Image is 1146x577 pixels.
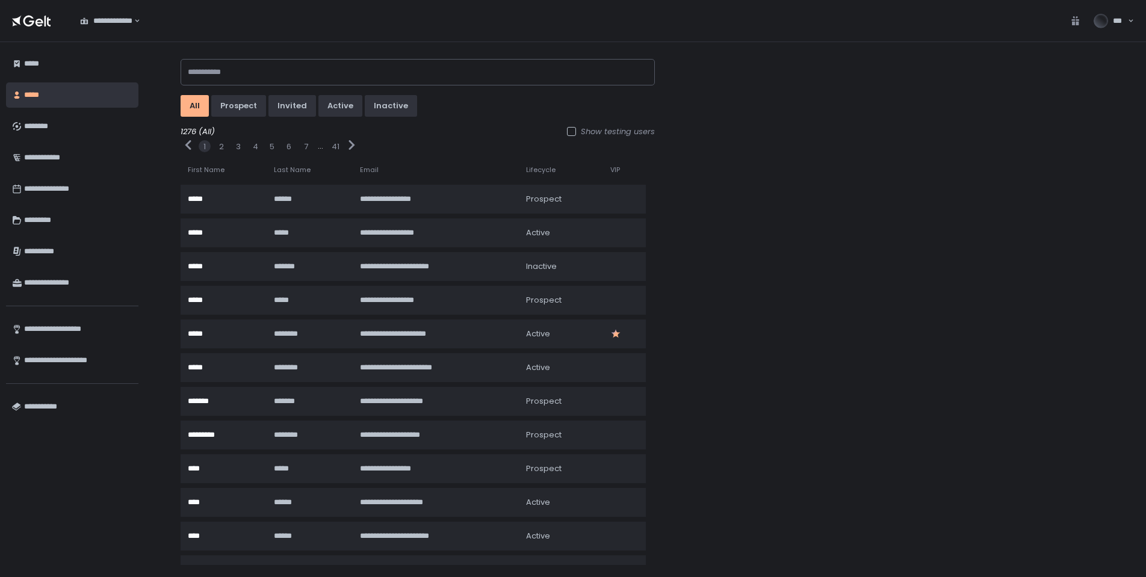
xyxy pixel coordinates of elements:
button: 6 [286,141,291,152]
span: active [526,531,550,542]
span: active [526,564,550,575]
span: Lifecycle [526,165,556,174]
div: ... [318,141,323,152]
button: 1 [203,141,206,152]
span: Last Name [274,165,311,174]
button: active [318,95,362,117]
span: prospect [526,194,562,205]
button: inactive [365,95,417,117]
div: All [190,100,200,111]
div: invited [277,100,307,111]
span: prospect [526,430,562,440]
button: All [181,95,209,117]
div: inactive [374,100,408,111]
button: 5 [270,141,274,152]
input: Search for option [132,15,133,27]
span: active [526,497,550,508]
span: active [526,362,550,373]
div: prospect [220,100,257,111]
span: prospect [526,295,562,306]
span: active [526,227,550,238]
div: active [327,100,353,111]
span: prospect [526,396,562,407]
button: 7 [304,141,308,152]
button: invited [268,95,316,117]
button: 41 [332,141,339,152]
span: active [526,329,550,339]
span: inactive [526,261,557,272]
div: Search for option [72,8,140,34]
div: 1276 (All) [181,126,655,137]
span: Email [360,165,379,174]
span: First Name [188,165,225,174]
span: prospect [526,463,562,474]
button: 3 [236,141,241,152]
span: VIP [610,165,620,174]
button: 4 [253,141,258,152]
button: 2 [219,141,224,152]
button: prospect [211,95,266,117]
